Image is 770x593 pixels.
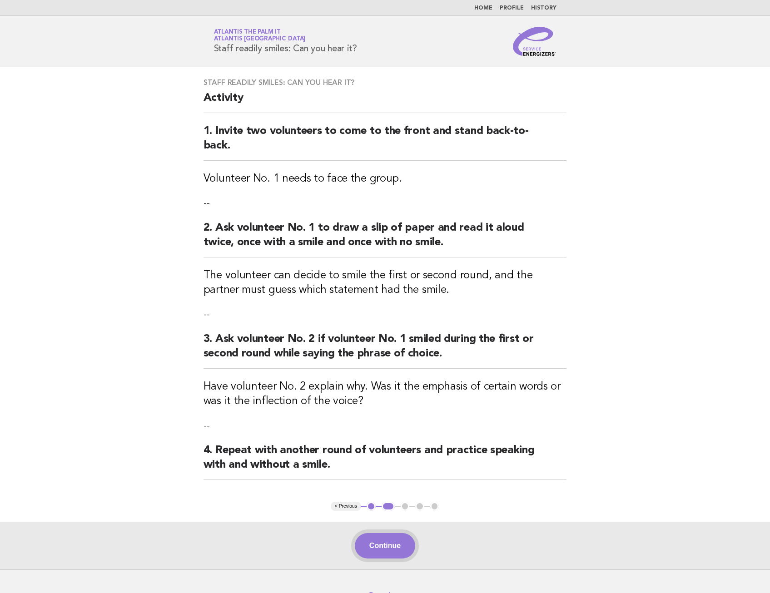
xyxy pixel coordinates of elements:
button: 1 [367,502,376,511]
a: Home [474,5,492,11]
img: Service Energizers [513,27,556,56]
a: Profile [500,5,524,11]
button: 2 [382,502,395,511]
p: -- [204,308,567,321]
button: Continue [355,533,415,558]
h2: Activity [204,91,567,113]
a: Atlantis the Palm ITAtlantis [GEOGRAPHIC_DATA] [214,29,306,42]
a: History [531,5,556,11]
h2: 2. Ask volunteer No. 1 to draw a slip of paper and read it aloud twice, once with a smile and onc... [204,221,567,257]
h3: Have volunteer No. 2 explain why. Was it the emphasis of certain words or was it the inflection o... [204,380,567,409]
span: Atlantis [GEOGRAPHIC_DATA] [214,36,306,42]
h2: 3. Ask volunteer No. 2 if volunteer No. 1 smiled during the first or second round while saying th... [204,332,567,369]
h3: Volunteer No. 1 needs to face the group. [204,172,567,186]
h2: 4. Repeat with another round of volunteers and practice speaking with and without a smile. [204,443,567,480]
p: -- [204,420,567,432]
h3: The volunteer can decide to smile the first or second round, and the partner must guess which sta... [204,268,567,297]
button: < Previous [331,502,361,511]
h1: Staff readily smiles: Can you hear it? [214,30,358,53]
h3: Staff readily smiles: Can you hear it? [204,78,567,87]
p: -- [204,197,567,210]
h2: 1. Invite two volunteers to come to the front and stand back-to-back. [204,124,567,161]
